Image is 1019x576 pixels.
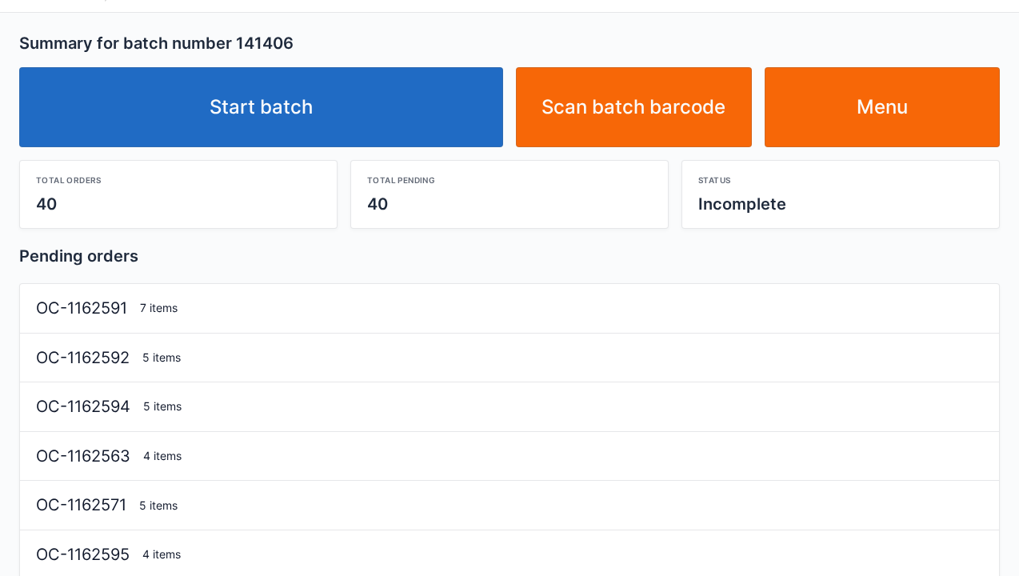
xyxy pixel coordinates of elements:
[137,398,989,414] div: 5 items
[30,395,137,418] div: OC-1162594
[30,297,134,320] div: OC-1162591
[516,67,752,147] a: Scan batch barcode
[367,193,652,215] div: 40
[30,346,136,370] div: OC-1162592
[19,245,1000,267] h2: Pending orders
[19,32,1000,54] h2: Summary for batch number 141406
[36,174,321,186] div: Total orders
[136,350,989,366] div: 5 items
[136,546,989,562] div: 4 items
[30,494,133,517] div: OC-1162571
[30,445,137,468] div: OC-1162563
[19,67,503,147] a: Start batch
[367,174,652,186] div: Total pending
[36,193,321,215] div: 40
[137,448,989,464] div: 4 items
[698,193,983,215] div: Incomplete
[698,174,983,186] div: Status
[765,67,1001,147] a: Menu
[30,543,136,566] div: OC-1162595
[133,498,989,514] div: 5 items
[134,300,989,316] div: 7 items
